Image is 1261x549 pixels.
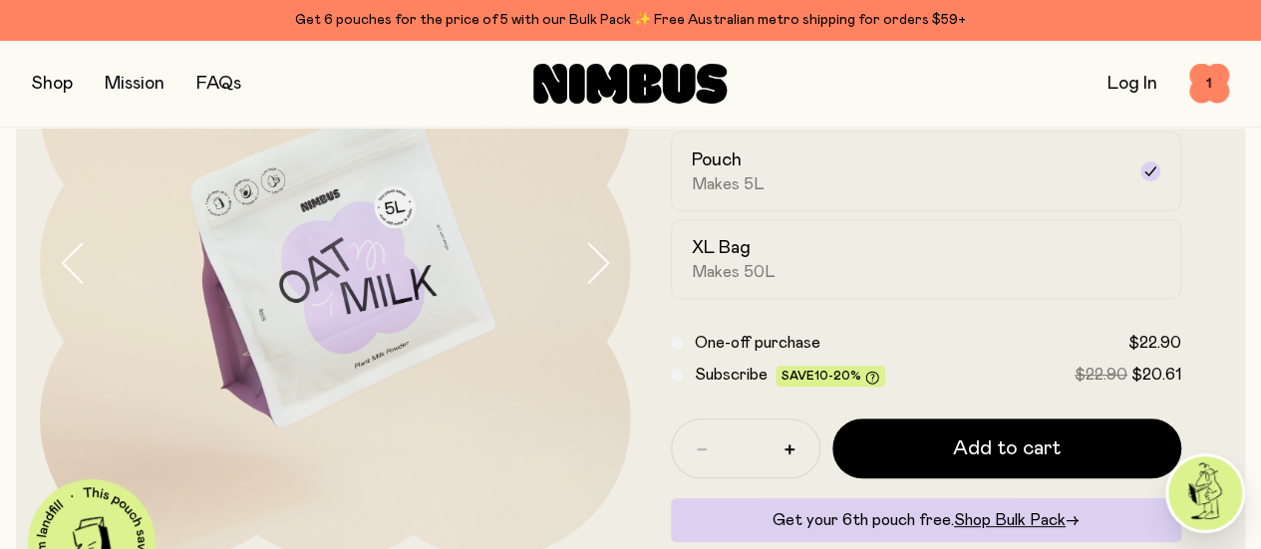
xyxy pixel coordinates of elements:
[814,370,861,382] span: 10-20%
[1128,335,1181,351] span: $22.90
[954,512,1066,528] span: Shop Bulk Pack
[695,335,820,351] span: One-off purchase
[692,148,742,172] h2: Pouch
[782,370,879,385] span: Save
[671,498,1182,542] div: Get your 6th pouch free.
[692,262,776,282] span: Makes 50L
[196,75,241,93] a: FAQs
[1189,64,1229,104] button: 1
[105,75,164,93] a: Mission
[695,367,768,383] span: Subscribe
[953,434,1061,462] span: Add to cart
[32,8,1229,32] div: Get 6 pouches for the price of 5 with our Bulk Pack ✨ Free Australian metro shipping for orders $59+
[1168,456,1242,530] img: agent
[1131,367,1181,383] span: $20.61
[692,174,765,194] span: Makes 5L
[954,512,1080,528] a: Shop Bulk Pack→
[1107,75,1157,93] a: Log In
[832,418,1182,478] button: Add to cart
[692,236,751,260] h2: XL Bag
[1075,367,1127,383] span: $22.90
